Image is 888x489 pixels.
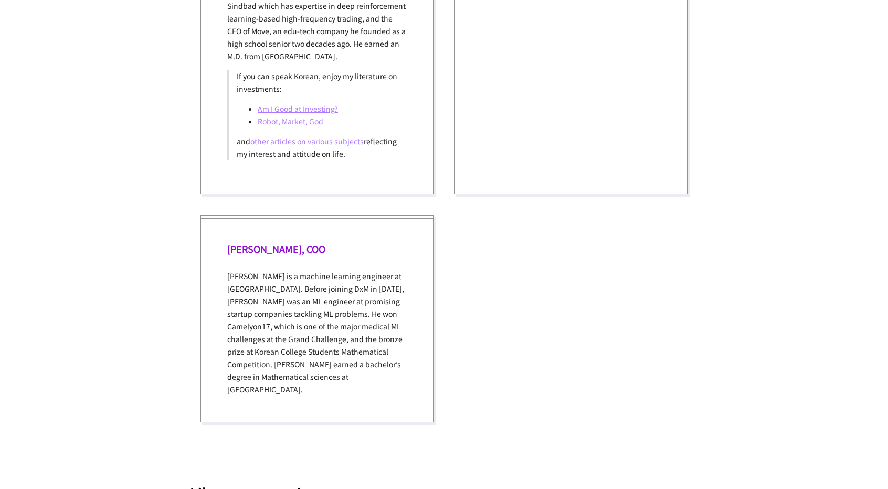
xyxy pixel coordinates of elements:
p: If you can speak Korean, enjoy my literature on investments: [237,70,399,95]
a: Robot, Market, God [258,116,323,126]
h1: [PERSON_NAME], COO [227,242,407,256]
p: [PERSON_NAME] is a machine learning engineer at [GEOGRAPHIC_DATA]. Before joining DxM in [DATE], ... [227,270,407,396]
p: and reflecting my interest and attitude on life. [237,135,399,160]
a: Am I Good at Investing? [258,103,338,114]
a: other articles on various subjects [250,136,364,146]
